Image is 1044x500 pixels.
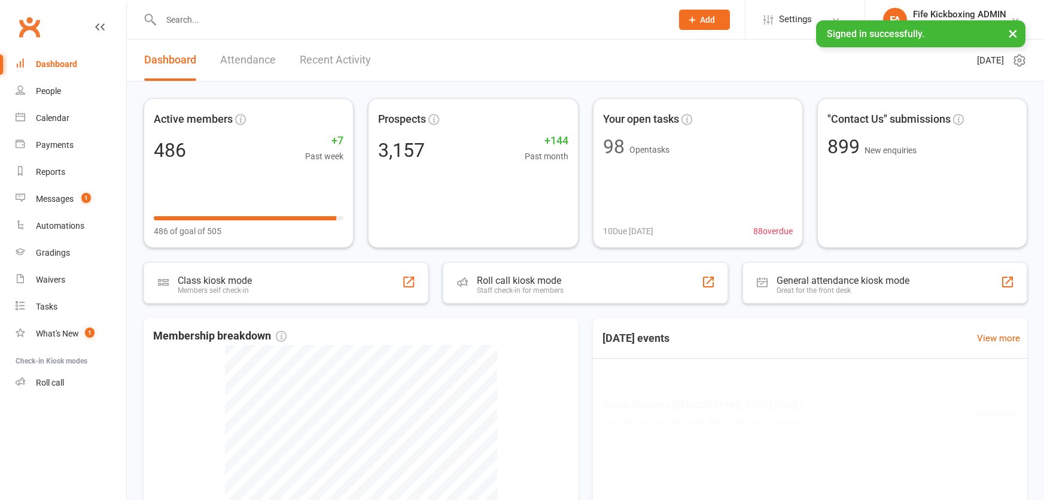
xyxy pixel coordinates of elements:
div: Class kiosk mode [178,275,252,286]
span: "Contact Us" submissions [827,111,951,128]
span: New enquiries [865,146,917,155]
a: People [16,78,126,105]
div: Roll call kiosk mode [477,275,564,286]
button: × [1002,20,1024,46]
a: Dashboard [144,40,196,81]
div: Messages [36,194,74,204]
div: Members self check-in [178,286,252,295]
span: +7 [305,132,343,150]
a: What's New1 [16,320,126,347]
div: What's New [36,329,79,338]
span: Past week [305,150,343,163]
a: Clubworx [14,12,44,42]
span: Membership breakdown [153,328,287,345]
span: Past month [525,150,568,163]
span: 5:00PM - 5:45PM | [PERSON_NAME] | ROOM 3 - Studio [602,415,803,428]
a: Attendance [220,40,276,81]
div: Dashboard [36,59,77,69]
a: Gradings [16,240,126,266]
a: Reports [16,159,126,186]
a: Waivers [16,266,126,293]
span: 899 [827,135,865,158]
span: Junior Warriors [DEMOGRAPHIC_DATA] [TUE] * [602,398,803,413]
span: 88 overdue [753,225,793,238]
div: 98 [603,137,625,156]
span: Open tasks [629,145,669,154]
div: Staff check-in for members [477,286,564,295]
span: Active members [154,111,233,128]
div: Payments [36,140,74,150]
span: Your open tasks [603,111,679,128]
div: 3,157 [378,141,425,160]
a: Payments [16,132,126,159]
div: Automations [36,221,84,231]
div: Fife Kickboxing ADMIN [913,9,1006,20]
span: [DATE] [977,53,1004,68]
button: Add [679,10,730,30]
span: Signed in successfully. [827,28,924,40]
span: Settings [779,6,812,33]
span: 1 [85,328,95,338]
a: Dashboard [16,51,126,78]
a: Tasks [16,293,126,320]
div: People [36,86,61,96]
div: 486 [154,141,186,160]
span: +144 [525,132,568,150]
span: Prospects [378,111,426,128]
a: Automations [16,213,126,240]
a: Calendar [16,105,126,132]
div: Great for the front desk [777,286,909,295]
input: Search... [157,11,663,28]
h3: [DATE] events [593,328,679,349]
span: 1 [81,193,91,203]
span: 11 / 12 attendees [958,406,1018,419]
div: Waivers [36,275,65,284]
div: Calendar [36,113,69,123]
a: Roll call [16,369,126,396]
div: Gradings [36,248,70,257]
div: Roll call [36,378,64,387]
div: FA [883,8,907,32]
div: General attendance kiosk mode [777,275,909,286]
span: Add [700,15,715,25]
div: Fife Kickboxing [913,20,1006,31]
a: View more [977,331,1020,346]
div: Tasks [36,302,57,311]
a: Messages 1 [16,186,126,213]
span: 486 of goal of 505 [154,225,221,238]
span: 10 Due [DATE] [603,225,653,238]
div: Reports [36,167,65,177]
a: Recent Activity [300,40,371,81]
